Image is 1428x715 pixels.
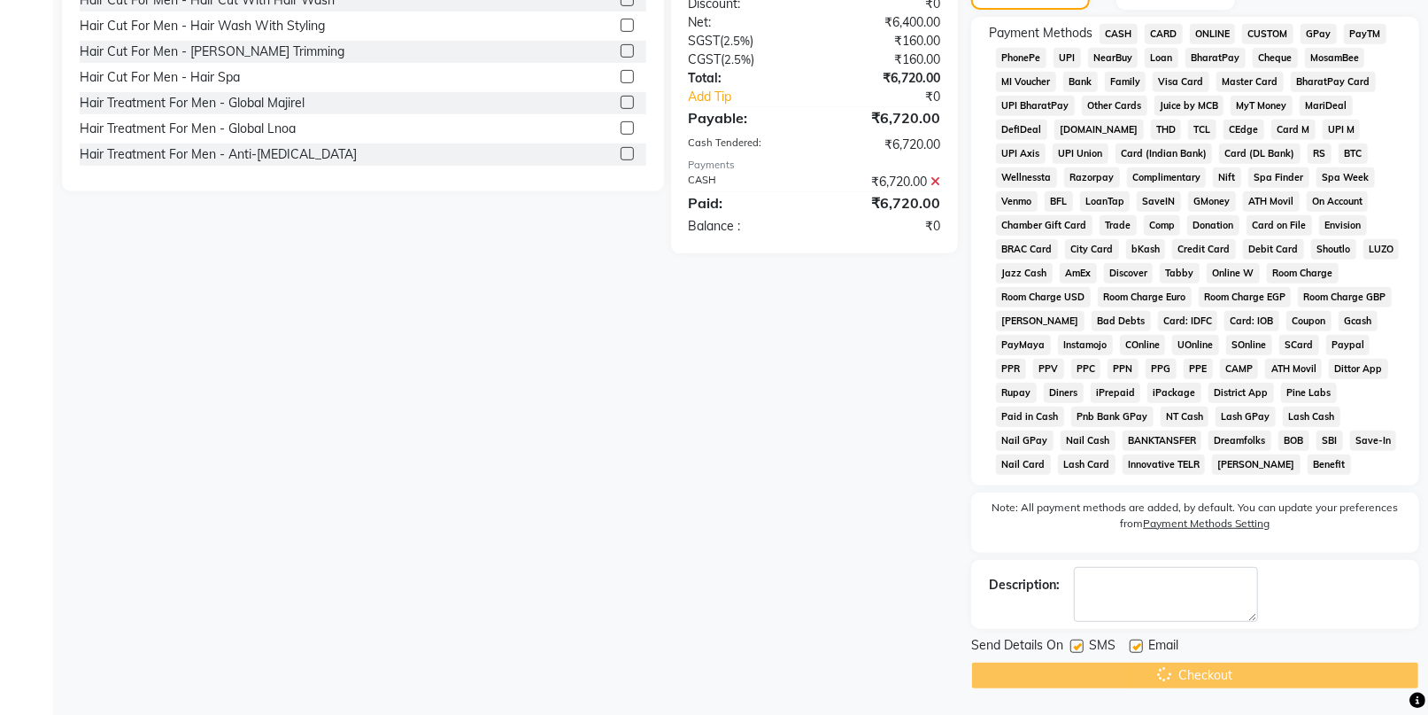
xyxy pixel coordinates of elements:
[996,96,1075,116] span: UPI BharatPay
[1058,455,1115,475] span: Lash Card
[1088,48,1139,68] span: NearBuy
[814,107,953,128] div: ₹6,720.00
[1242,24,1293,44] span: CUSTOM
[725,52,752,66] span: 2.5%
[1100,24,1138,44] span: CASH
[1144,215,1181,236] span: Comp
[996,407,1064,427] span: Paid in Cash
[80,43,344,61] div: Hair Cut For Men - [PERSON_NAME] Trimming
[996,191,1038,212] span: Venmo
[1213,167,1241,188] span: Nift
[1071,359,1101,379] span: PPC
[1143,516,1270,532] label: Payment Methods Setting
[1188,191,1236,212] span: GMoney
[996,239,1058,260] span: BRAC Card
[1208,431,1271,451] span: Dreamfolks
[675,217,814,236] div: Balance :
[724,34,751,48] span: 2.5%
[675,192,814,214] div: Paid:
[1267,263,1339,284] span: Room Charge
[1323,120,1361,140] span: UPI M
[675,173,814,191] div: CASH
[1080,191,1131,212] span: LoanTap
[1123,455,1206,475] span: Innovative TELR
[1161,407,1209,427] span: NT Cash
[1184,359,1213,379] span: PPE
[814,51,953,69] div: ₹160.00
[1271,120,1316,140] span: Card M
[1092,311,1151,331] span: Bad Debts
[1188,120,1216,140] span: TCL
[1307,191,1369,212] span: On Account
[1247,215,1312,236] span: Card on File
[1326,335,1370,355] span: Paypal
[1061,431,1115,451] span: Nail Cash
[1172,335,1219,355] span: UOnline
[1350,431,1397,451] span: Save-In
[996,455,1051,475] span: Nail Card
[675,136,814,154] div: Cash Tendered:
[675,107,814,128] div: Payable:
[80,17,325,35] div: Hair Cut For Men - Hair Wash With Styling
[80,145,357,164] div: Hair Treatment For Men - Anti-[MEDICAL_DATA]
[1339,311,1378,331] span: Gcash
[1224,311,1279,331] span: Card: IOB
[1098,287,1192,307] span: Room Charge Euro
[1298,287,1392,307] span: Room Charge GBP
[1223,120,1264,140] span: CEdge
[1172,239,1236,260] span: Credit Card
[996,48,1046,68] span: PhonePe
[996,431,1054,451] span: Nail GPay
[1311,239,1356,260] span: Shoutlo
[1137,191,1181,212] span: SaveIN
[1089,636,1115,658] span: SMS
[80,120,296,138] div: Hair Treatment For Men - Global Lnoa
[1123,431,1202,451] span: BANKTANSFER
[989,576,1060,595] div: Description:
[1154,96,1224,116] span: Juice by MCB
[1158,311,1218,331] span: Card: IDFC
[1286,311,1332,331] span: Coupon
[1216,72,1284,92] span: Master Card
[1207,263,1260,284] span: Online W
[1033,359,1064,379] span: PPV
[1279,335,1319,355] span: SCard
[996,311,1085,331] span: [PERSON_NAME]
[1108,359,1139,379] span: PPN
[1064,167,1120,188] span: Razorpay
[1160,263,1200,284] span: Tabby
[1115,144,1213,164] span: Card (Indian Bank)
[996,72,1056,92] span: MI Voucher
[80,94,305,113] div: Hair Treatment For Men - Global Majirel
[814,13,953,32] div: ₹6,400.00
[989,24,1092,43] span: Payment Methods
[1226,335,1272,355] span: SOnline
[1044,383,1084,403] span: Diners
[1305,48,1365,68] span: MosamBee
[1065,239,1119,260] span: City Card
[1145,48,1178,68] span: Loan
[675,13,814,32] div: Net:
[1060,263,1097,284] span: AmEx
[1308,144,1332,164] span: RS
[1127,167,1207,188] span: Complimentary
[996,167,1057,188] span: Wellnessta
[1185,48,1246,68] span: BharatPay
[971,636,1063,658] span: Send Details On
[814,192,953,214] div: ₹6,720.00
[1126,239,1166,260] span: bKash
[1045,191,1073,212] span: BFL
[1316,167,1375,188] span: Spa Week
[1219,144,1301,164] span: Card (DL Bank)
[675,32,814,51] div: ( )
[814,173,953,191] div: ₹6,720.00
[996,383,1037,403] span: Rupay
[689,158,940,173] div: Payments
[1151,120,1182,140] span: THD
[1344,24,1386,44] span: PayTM
[814,32,953,51] div: ₹160.00
[1319,215,1367,236] span: Envision
[996,144,1046,164] span: UPI Axis
[838,88,953,106] div: ₹0
[1281,383,1337,403] span: Pine Labs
